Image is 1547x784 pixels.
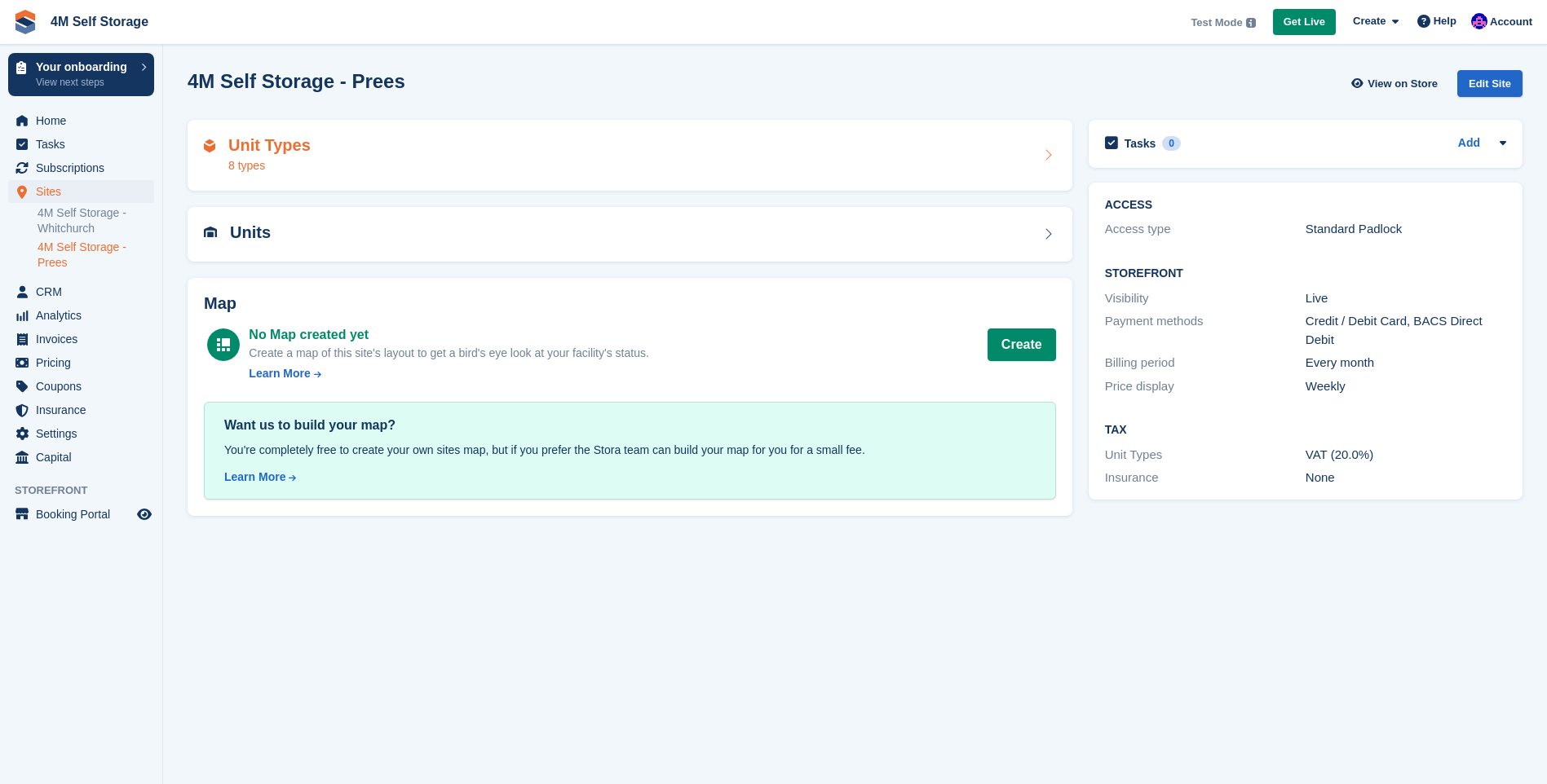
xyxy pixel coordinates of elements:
[8,328,154,350] a: menu
[1105,312,1306,349] div: Payment methods
[8,375,154,398] a: menu
[1246,18,1256,28] img: icon-info-grey-7440780725fd019a000dd9b08b2336e03edf1995a4989e88bcd33f0948082b44.svg
[8,304,154,327] a: menu
[8,180,154,203] a: menu
[8,399,154,421] a: menu
[249,345,648,362] div: Create a map of this site's layout to get a bird's eye look at your facility's status.
[36,180,134,203] span: Sites
[36,61,133,73] p: Your onboarding
[1457,70,1523,104] a: Edit Site
[38,240,154,271] a: 4M Self Storage - Prees
[224,469,285,486] div: Learn More
[36,446,134,469] span: Capital
[36,280,134,303] span: CRM
[1306,312,1506,349] div: Credit / Debit Card, BACS Direct Debit
[1368,76,1438,92] span: View on Store
[1105,289,1306,308] div: Visibility
[1306,289,1506,308] div: Live
[8,280,154,303] a: menu
[8,503,154,526] a: menu
[1105,469,1306,487] div: Insurance
[1490,14,1532,30] span: Account
[1471,13,1487,29] img: Pete Clutton
[204,294,1056,313] h2: Map
[1349,70,1444,97] a: View on Store
[1457,70,1523,97] div: Edit Site
[1306,220,1506,239] div: Standard Padlock
[8,422,154,445] a: menu
[228,157,311,174] div: 8 types
[36,109,134,132] span: Home
[1434,13,1456,29] span: Help
[1306,377,1506,396] div: Weekly
[188,207,1072,262] a: Units
[1458,134,1480,153] a: Add
[1105,220,1306,239] div: Access type
[204,227,217,238] img: unit-icn-7be61d7bf1b0ce9d3e12c5938cc71ed9869f7b940bace4675aadf7bd6d80202e.svg
[36,422,134,445] span: Settings
[1306,446,1506,465] div: VAT (20.0%)
[1284,14,1325,30] span: Get Live
[8,156,154,179] a: menu
[36,503,134,526] span: Booking Portal
[36,375,134,398] span: Coupons
[8,133,154,156] a: menu
[1162,136,1181,151] div: 0
[1191,15,1242,31] span: Test Mode
[217,338,230,351] img: map-icn-white-8b231986280072e83805622d3debb4903e2986e43859118e7b4002611c8ef794.svg
[1105,446,1306,465] div: Unit Types
[36,75,133,90] p: View next steps
[1105,377,1306,396] div: Price display
[8,351,154,374] a: menu
[15,482,162,499] span: Storefront
[8,53,154,96] a: Your onboarding View next steps
[44,8,155,35] a: 4M Self Storage
[1105,424,1506,437] h2: Tax
[36,351,134,374] span: Pricing
[1306,469,1506,487] div: None
[204,139,215,152] img: unit-type-icn-2b2737a686de81e16bb02015468b77c625bbabd49415b5ef34ead5e3b44a266d.svg
[224,416,1036,435] div: Want us to build your map?
[36,399,134,421] span: Insurance
[1125,136,1156,151] h2: Tasks
[188,70,405,92] h2: 4M Self Storage - Prees
[38,205,154,236] a: 4M Self Storage - Whitchurch
[988,328,1056,361] button: Create
[8,109,154,132] a: menu
[1273,9,1336,36] a: Get Live
[135,504,154,524] a: Preview store
[1105,199,1506,212] h2: ACCESS
[228,136,311,155] h2: Unit Types
[36,133,134,156] span: Tasks
[1105,267,1506,280] h2: Storefront
[36,156,134,179] span: Subscriptions
[249,365,648,382] a: Learn More
[224,442,1036,459] div: You're completely free to create your own sites map, but if you prefer the Stora team can build y...
[36,328,134,350] span: Invoices
[36,304,134,327] span: Analytics
[13,10,38,34] img: stora-icon-8386f47178a22dfd0bd8f6a31ec36ba5ce8667c1dd55bd0f319d3a0aa187defe.svg
[1306,354,1506,372] div: Every month
[1105,354,1306,372] div: Billing period
[188,120,1072,192] a: Unit Types 8 types
[8,446,154,469] a: menu
[230,223,271,242] h2: Units
[224,469,1036,486] a: Learn More
[1353,13,1386,29] span: Create
[249,365,310,382] div: Learn More
[249,325,648,345] div: No Map created yet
